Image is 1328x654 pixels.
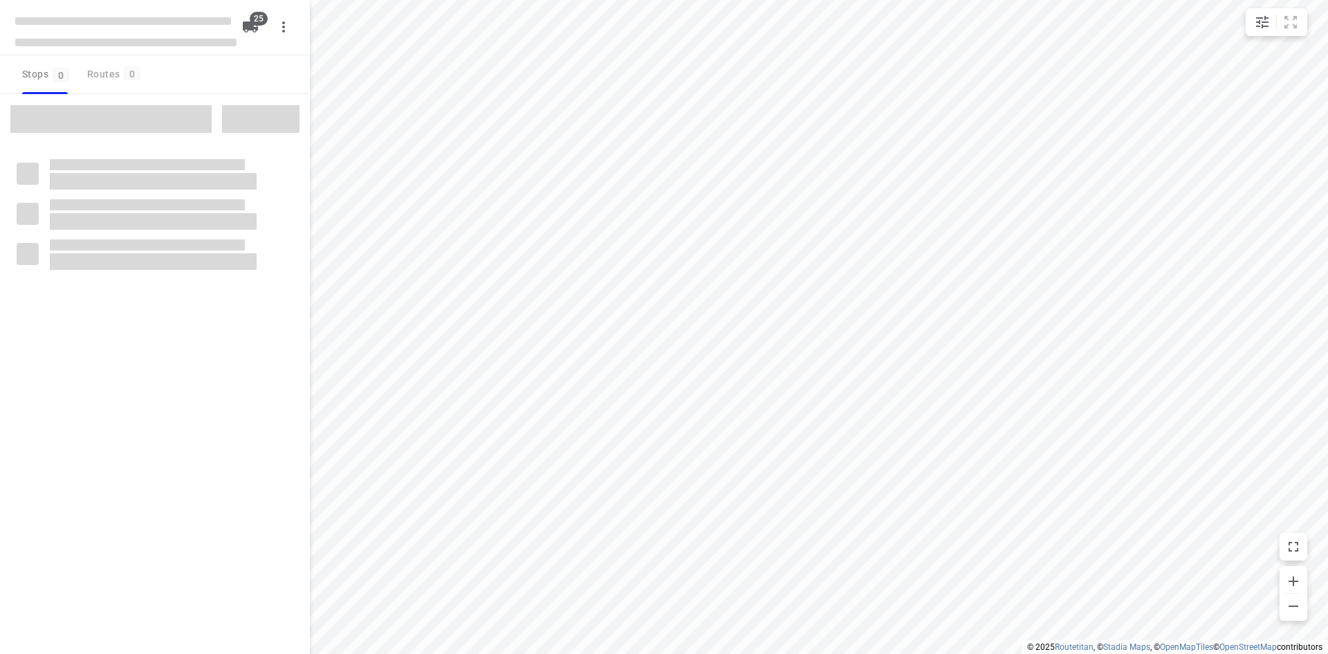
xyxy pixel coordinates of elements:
a: OpenMapTiles [1160,642,1213,652]
a: OpenStreetMap [1219,642,1277,652]
div: small contained button group [1246,8,1307,36]
button: Map settings [1248,8,1276,36]
a: Stadia Maps [1103,642,1150,652]
li: © 2025 , © , © © contributors [1027,642,1322,652]
a: Routetitan [1055,642,1094,652]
